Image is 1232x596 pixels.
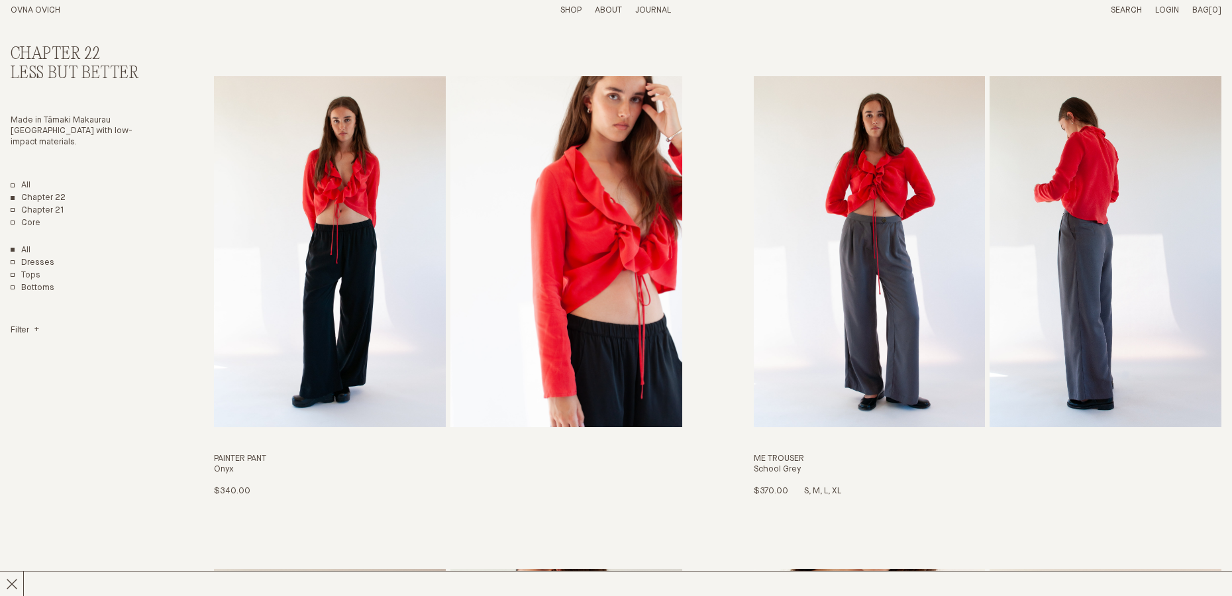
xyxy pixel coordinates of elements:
[214,454,682,465] h3: Painter Pant
[11,193,66,204] a: Chapter 22
[11,283,54,294] a: Bottoms
[214,487,250,495] span: $340.00
[754,454,1221,465] h3: Me Trouser
[595,5,622,17] summary: About
[804,487,813,495] span: S
[11,205,64,217] a: Chapter 21
[1111,6,1142,15] a: Search
[11,64,153,83] h3: Less But Better
[11,45,153,64] h2: Chapter 22
[635,6,671,15] a: Journal
[11,115,153,149] p: Made in Tāmaki Makaurau [GEOGRAPHIC_DATA] with low-impact materials.
[813,487,824,495] span: M
[832,487,841,495] span: XL
[214,76,682,497] a: Painter Pant
[1155,6,1179,15] a: Login
[11,258,54,269] a: Dresses
[1192,6,1209,15] span: Bag
[11,6,60,15] a: Home
[1209,6,1221,15] span: [0]
[11,218,40,229] a: Core
[214,464,682,475] h4: Onyx
[11,325,39,336] summary: Filter
[754,464,1221,475] h4: School Grey
[11,245,30,256] a: Show All
[754,76,1221,497] a: Me Trouser
[824,487,832,495] span: L
[11,270,40,281] a: Tops
[11,180,30,191] a: All
[560,6,582,15] a: Shop
[754,76,986,427] img: Me Trouser
[214,76,446,427] img: Painter Pant
[754,487,788,495] span: $370.00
